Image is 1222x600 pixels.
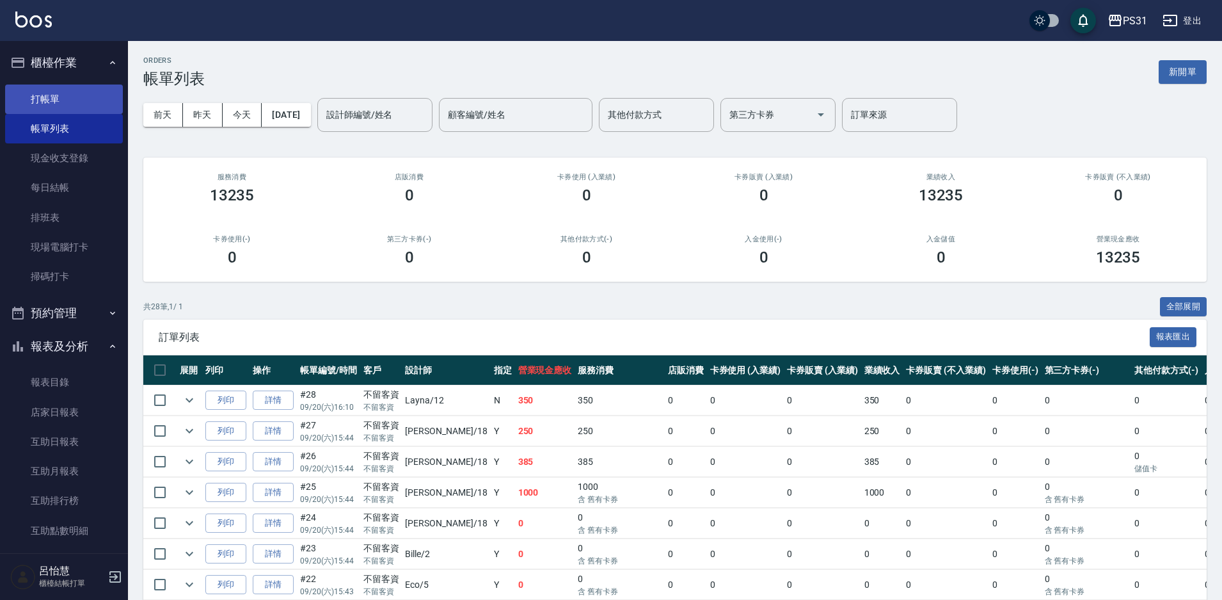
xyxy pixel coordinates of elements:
[253,391,294,410] a: 詳情
[159,173,305,181] h3: 服務消費
[250,355,297,385] th: 操作
[253,421,294,441] a: 詳情
[5,457,123,486] a: 互助月報表
[491,447,515,477] td: Y
[989,539,1042,569] td: 0
[205,575,246,595] button: 列印
[180,544,199,564] button: expand row
[5,516,123,546] a: 互助點數明細
[297,539,360,569] td: #23
[1042,508,1131,539] td: 0
[868,173,1014,181] h2: 業績收入
[5,486,123,515] a: 互助排行榜
[665,508,707,539] td: 0
[159,235,305,243] h2: 卡券使用(-)
[5,368,123,397] a: 報表目錄
[784,478,861,508] td: 0
[1131,355,1202,385] th: 其他付款方式(-)
[868,235,1014,243] h2: 入金儲值
[665,478,707,508] td: 0
[578,524,661,536] p: 含 舊有卡券
[1102,8,1152,34] button: PS31
[665,416,707,446] td: 0
[707,539,784,569] td: 0
[861,447,903,477] td: 385
[1131,508,1202,539] td: 0
[402,416,490,446] td: [PERSON_NAME] /18
[575,355,664,385] th: 服務消費
[205,452,246,472] button: 列印
[1042,447,1131,477] td: 0
[363,432,399,444] p: 不留客資
[228,248,237,266] h3: 0
[784,539,861,569] td: 0
[297,478,360,508] td: #25
[402,508,490,539] td: [PERSON_NAME] /18
[989,355,1042,385] th: 卡券使用(-)
[180,421,199,441] button: expand row
[363,463,399,474] p: 不留客資
[665,570,707,600] td: 0
[575,508,664,539] td: 0
[903,447,988,477] td: 0
[575,416,664,446] td: 250
[5,427,123,457] a: 互助日報表
[363,388,399,401] div: 不留客資
[515,508,575,539] td: 0
[143,56,205,65] h2: ORDERS
[300,524,357,536] p: 09/20 (六) 15:44
[1042,355,1131,385] th: 第三方卡券(-)
[363,419,399,432] div: 不留客資
[707,570,784,600] td: 0
[253,452,294,472] a: 詳情
[861,539,903,569] td: 0
[575,385,664,416] td: 350
[205,514,246,533] button: 列印
[1131,539,1202,569] td: 0
[402,385,490,416] td: Layna /12
[513,235,660,243] h2: 其他付款方式(-)
[707,385,784,416] td: 0
[39,578,104,589] p: 櫃檯結帳打單
[300,401,357,413] p: 09/20 (六) 16:10
[1131,478,1202,508] td: 0
[1045,494,1128,505] p: 含 舊有卡券
[903,478,988,508] td: 0
[205,391,246,410] button: 列印
[1042,416,1131,446] td: 0
[1160,297,1207,317] button: 全部展開
[405,186,414,204] h3: 0
[578,586,661,597] p: 含 舊有卡券
[336,235,482,243] h2: 第三方卡券(-)
[300,586,357,597] p: 09/20 (六) 15:43
[253,544,294,564] a: 詳情
[1042,539,1131,569] td: 0
[5,173,123,202] a: 每日結帳
[1123,13,1147,29] div: PS31
[336,173,482,181] h2: 店販消費
[180,391,199,410] button: expand row
[262,103,310,127] button: [DATE]
[665,539,707,569] td: 0
[297,385,360,416] td: #28
[363,555,399,567] p: 不留客資
[363,586,399,597] p: 不留客資
[861,570,903,600] td: 0
[989,570,1042,600] td: 0
[39,565,104,578] h5: 呂怡慧
[1157,9,1207,33] button: 登出
[491,539,515,569] td: Y
[183,103,223,127] button: 昨天
[300,494,357,505] p: 09/20 (六) 15:44
[1150,330,1197,343] a: 報表匯出
[5,85,123,114] a: 打帳單
[363,450,399,463] div: 不留客資
[1096,248,1141,266] h3: 13235
[989,385,1042,416] td: 0
[515,385,575,416] td: 350
[989,508,1042,539] td: 0
[811,104,831,125] button: Open
[861,416,903,446] td: 250
[1159,60,1207,84] button: 新開單
[202,355,250,385] th: 列印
